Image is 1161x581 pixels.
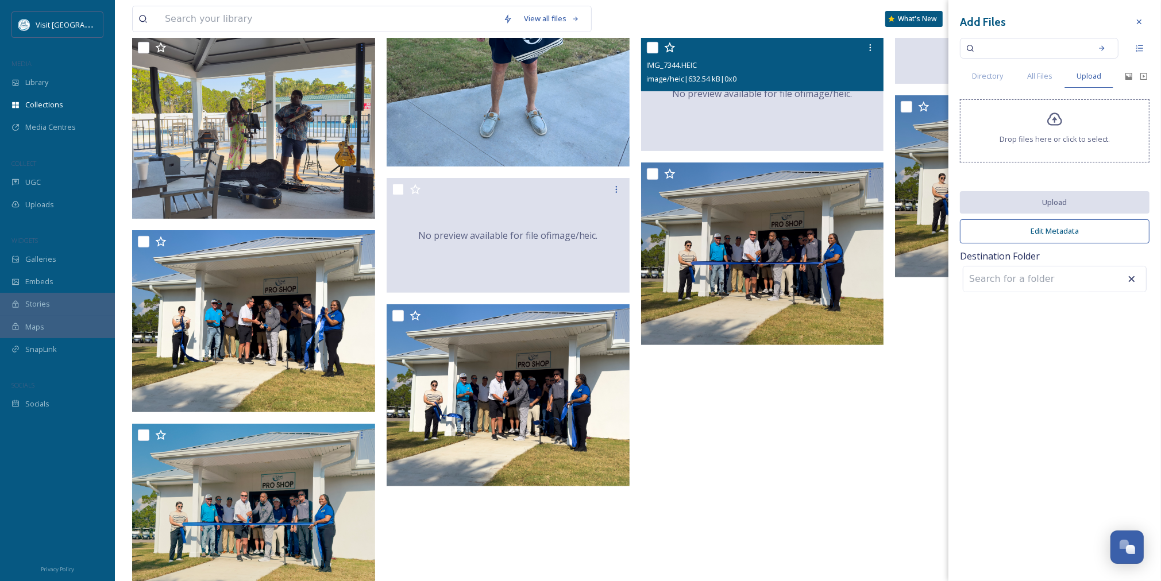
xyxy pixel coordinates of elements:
span: WIDGETS [11,236,38,245]
span: No preview available for file of image/heic . [672,87,852,100]
span: COLLECT [11,159,36,168]
span: Uploads [25,199,54,210]
span: Drop files here or click to select. [1000,134,1110,145]
span: Library [25,77,48,88]
input: Search your library [159,6,497,32]
span: IMG_7344.HEIC [647,60,697,70]
span: Media Centres [25,122,76,133]
span: SOCIALS [11,381,34,389]
img: IMG_3942.jpg [132,36,375,218]
span: Maps [25,322,44,332]
a: What's New [885,11,943,27]
button: Upload [960,191,1150,214]
img: IMG_3937 (2).jpg [895,95,1138,277]
a: View all files [518,7,585,30]
img: download%20%282%29.png [18,19,30,30]
span: image/heic | 632.54 kB | 0 x 0 [647,73,737,84]
span: Destination Folder [960,249,1150,263]
span: All Files [1027,71,1052,82]
span: Stories [25,299,50,309]
input: Search for a folder [963,266,1090,292]
span: Upload [1077,71,1101,82]
span: Galleries [25,254,56,265]
span: Visit [GEOGRAPHIC_DATA] [36,19,125,30]
img: IMG_3938.jpg [387,304,630,486]
img: IMG_3940.jpg [132,230,375,412]
button: Edit Metadata [960,219,1150,243]
span: Embeds [25,276,53,287]
h3: Add Files [960,14,1006,30]
span: Socials [25,398,49,409]
span: UGC [25,177,41,188]
span: No preview available for file of image/heic . [418,228,598,242]
span: Directory [972,71,1003,82]
a: Privacy Policy [41,561,74,575]
span: Collections [25,99,63,110]
span: Privacy Policy [41,565,74,573]
button: Open Chat [1110,530,1144,564]
span: SnapLink [25,344,57,355]
span: MEDIA [11,59,32,68]
img: IMG_3937.jpg [641,162,884,344]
